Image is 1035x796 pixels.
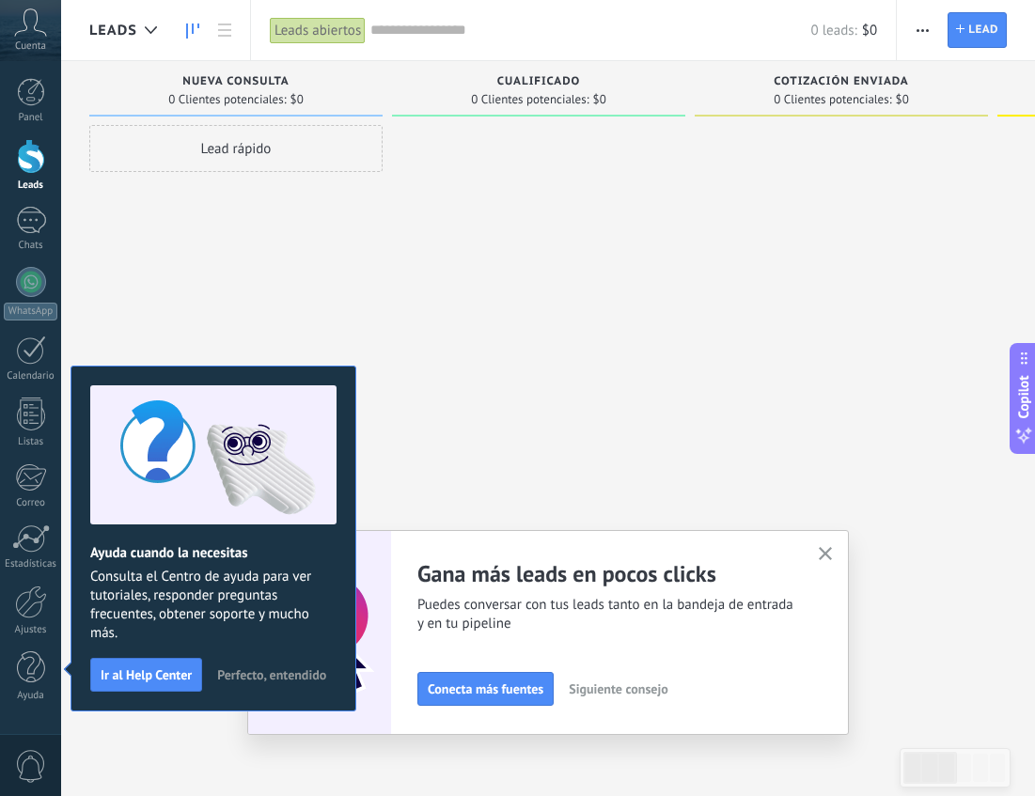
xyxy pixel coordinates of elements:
[862,22,877,39] span: $0
[948,12,1007,48] a: Lead
[15,40,46,53] span: Cuenta
[4,497,58,509] div: Correo
[417,596,795,633] span: Puedes conversar con tus leads tanto en la bandeja de entrada y en tu pipeline
[569,682,667,695] span: Siguiente consejo
[428,682,543,695] span: Conecta más fuentes
[101,668,192,681] span: Ir al Help Center
[1014,375,1033,418] span: Copilot
[774,75,909,88] span: Cotización enviada
[774,94,891,105] span: 0 Clientes potenciales:
[90,544,337,562] h2: Ayuda cuando la necesitas
[209,12,241,49] a: Lista
[4,436,58,448] div: Listas
[471,94,588,105] span: 0 Clientes potenciales:
[4,240,58,252] div: Chats
[90,658,202,692] button: Ir al Help Center
[182,75,289,88] span: Nueva consulta
[401,75,676,91] div: Cualificado
[704,75,979,91] div: Cotización enviada
[968,13,998,47] span: Lead
[4,112,58,124] div: Panel
[896,94,909,105] span: $0
[4,303,57,320] div: WhatsApp
[209,661,335,689] button: Perfecto, entendido
[290,94,304,105] span: $0
[4,370,58,382] div: Calendario
[417,559,795,588] h2: Gana más leads en pocos clicks
[811,22,857,39] span: 0 leads:
[417,672,554,706] button: Conecta más fuentes
[89,125,383,172] div: Lead rápido
[497,75,581,88] span: Cualificado
[4,179,58,192] div: Leads
[217,668,326,681] span: Perfecto, entendido
[270,17,366,44] div: Leads abiertos
[560,675,676,703] button: Siguiente consejo
[177,12,209,49] a: Leads
[593,94,606,105] span: $0
[89,22,137,39] span: Leads
[4,690,58,702] div: Ayuda
[909,12,936,48] button: Más
[90,568,337,643] span: Consulta el Centro de ayuda para ver tutoriales, responder preguntas frecuentes, obtener soporte ...
[168,94,286,105] span: 0 Clientes potenciales:
[4,624,58,636] div: Ajustes
[99,75,373,91] div: Nueva consulta
[4,558,58,570] div: Estadísticas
